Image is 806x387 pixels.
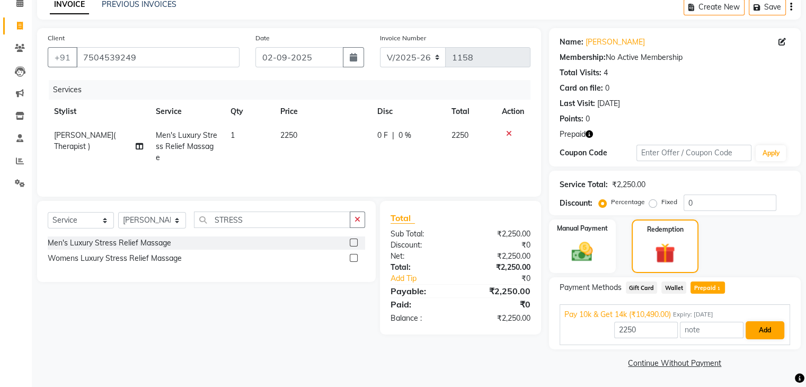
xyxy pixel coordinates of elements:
div: 0 [605,83,609,94]
div: Coupon Code [560,147,636,159]
span: [PERSON_NAME]( Therapist ) [54,130,116,151]
th: Stylist [48,100,149,124]
div: Payable: [383,285,460,297]
label: Invoice Number [380,33,426,43]
div: No Active Membership [560,52,790,63]
span: Expiry: [DATE] [673,310,713,319]
div: ₹0 [473,273,538,284]
span: Men's Luxury Stress Relief Massage [156,130,217,162]
div: [DATE] [597,98,620,109]
div: ₹2,250.00 [460,251,538,262]
input: Search by Name/Mobile/Email/Code [76,47,240,67]
div: ₹2,250.00 [460,313,538,324]
div: Card on file: [560,83,603,94]
button: Apply [756,145,786,161]
button: +91 [48,47,77,67]
div: 4 [604,67,608,78]
div: ₹2,250.00 [460,285,538,297]
div: Balance : [383,313,460,324]
span: Wallet [661,282,686,294]
a: Continue Without Payment [551,358,799,369]
div: ₹0 [460,240,538,251]
div: Membership: [560,52,606,63]
a: Add Tip [383,273,473,284]
div: Men's Luxury Stress Relief Massage [48,238,171,249]
th: Action [495,100,530,124]
th: Disc [371,100,445,124]
span: Total [391,213,415,224]
span: Gift Card [626,282,658,294]
div: Paid: [383,298,460,311]
span: 1 [231,130,235,140]
div: Name: [560,37,583,48]
label: Client [48,33,65,43]
div: Last Visit: [560,98,595,109]
span: 2250 [280,130,297,140]
span: Payment Methods [560,282,622,293]
th: Qty [224,100,274,124]
span: Pay 10k & Get 14k (₹10,490.00) [564,309,671,320]
button: Add [746,321,784,339]
div: ₹2,250.00 [612,179,645,190]
span: | [392,130,394,141]
label: Fixed [661,197,677,207]
input: note [680,322,743,338]
img: _cash.svg [565,240,599,264]
label: Date [255,33,270,43]
div: Discount: [560,198,592,209]
span: 1 [716,286,722,292]
span: 0 % [398,130,411,141]
span: Prepaid [690,282,725,294]
label: Manual Payment [557,224,608,233]
th: Total [445,100,495,124]
input: Search or Scan [194,212,350,228]
div: Discount: [383,240,460,251]
div: ₹0 [460,298,538,311]
div: Service Total: [560,179,608,190]
div: Net: [383,251,460,262]
span: Prepaid [560,129,586,140]
div: Total Visits: [560,67,601,78]
div: ₹2,250.00 [460,262,538,273]
div: Total: [383,262,460,273]
div: Womens Luxury Stress Relief Massage [48,253,182,264]
div: Sub Total: [383,228,460,240]
input: Amount [614,322,678,338]
div: Points: [560,113,583,125]
div: ₹2,250.00 [460,228,538,240]
span: 0 F [377,130,388,141]
label: Percentage [611,197,645,207]
div: 0 [586,113,590,125]
input: Enter Offer / Coupon Code [636,145,752,161]
th: Price [274,100,371,124]
label: Redemption [647,225,684,234]
th: Service [149,100,224,124]
img: _gift.svg [649,241,681,266]
span: 2250 [451,130,468,140]
div: Services [49,80,538,100]
a: [PERSON_NAME] [586,37,645,48]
